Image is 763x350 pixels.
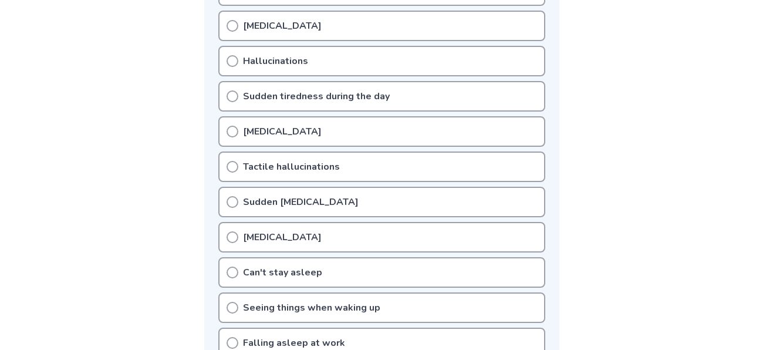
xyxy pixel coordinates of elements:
p: Falling asleep at work [243,336,345,350]
p: Can't stay asleep [243,265,322,280]
p: Hallucinations [243,54,308,68]
p: [MEDICAL_DATA] [243,230,322,244]
p: Seeing things when waking up [243,301,380,315]
p: Sudden tiredness during the day [243,89,390,103]
p: [MEDICAL_DATA] [243,124,322,139]
p: [MEDICAL_DATA] [243,19,322,33]
p: Sudden [MEDICAL_DATA] [243,195,359,209]
p: Tactile hallucinations [243,160,340,174]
